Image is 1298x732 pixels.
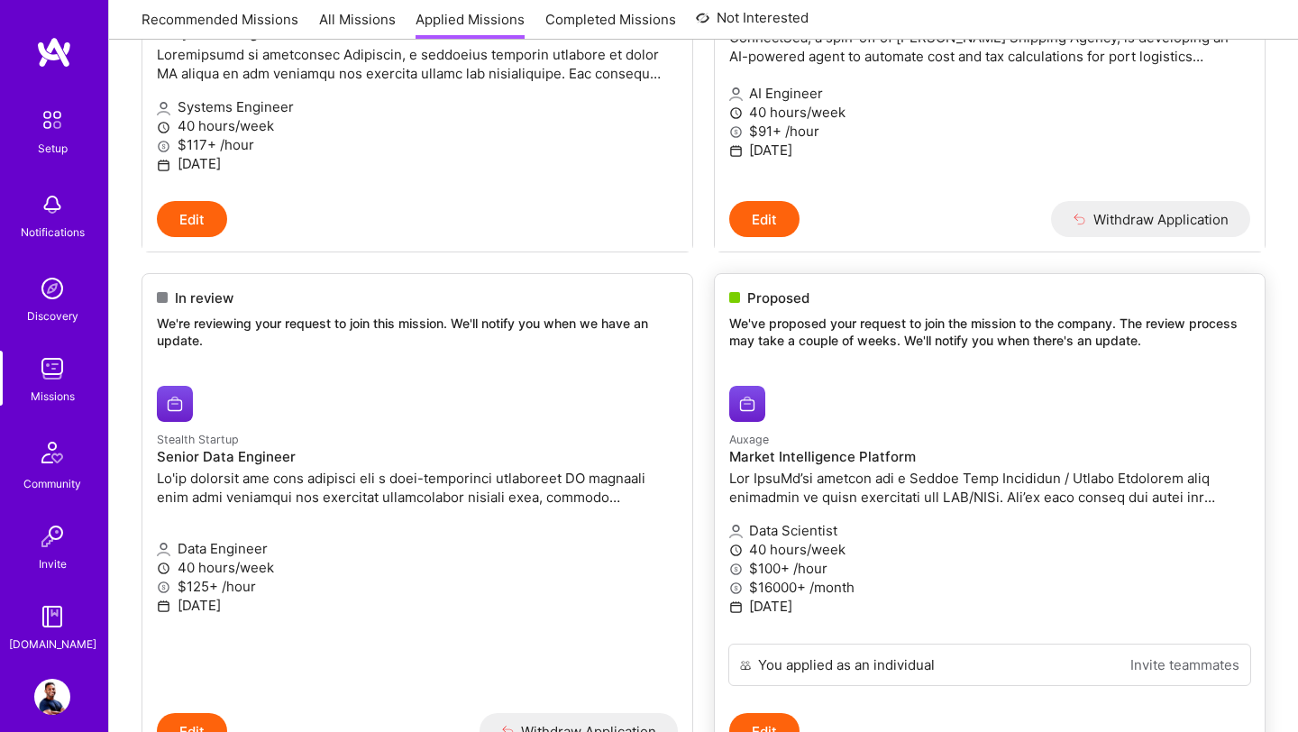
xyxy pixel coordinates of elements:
span: In review [175,288,233,307]
img: guide book [34,599,70,635]
div: Setup [38,139,68,158]
img: Stealth Startup company logo [157,386,193,422]
h4: Senior Data Engineer [157,449,678,465]
div: Discovery [27,307,78,325]
div: Community [23,474,81,493]
p: 40 hours/week [157,116,678,135]
i: icon Calendar [157,599,170,613]
div: Notifications [21,223,85,242]
i: icon Calendar [157,159,170,172]
a: User Avatar [30,679,75,715]
img: User Avatar [34,679,70,715]
p: 40 hours/week [729,103,1250,122]
i: icon MoneyGray [729,581,743,595]
a: Not Interested [696,7,809,40]
p: $16000+ /month [729,578,1250,597]
i: icon MoneyGray [157,581,170,594]
a: All Missions [319,10,396,40]
div: [DOMAIN_NAME] [9,635,96,654]
i: icon Applicant [157,102,170,115]
i: icon Clock [157,121,170,134]
p: AI Engineer [729,84,1250,103]
i: icon Clock [157,562,170,575]
button: Withdraw Application [1051,201,1250,237]
i: icon Applicant [157,543,170,556]
p: Data Scientist [729,521,1250,540]
p: [DATE] [729,597,1250,616]
p: 40 hours/week [157,558,678,577]
p: $100+ /hour [729,559,1250,578]
p: We've proposed your request to join the mission to the company. The review process may take a cou... [729,315,1250,350]
img: setup [33,101,71,139]
img: Invite [34,518,70,554]
p: We're reviewing your request to join this mission. We'll notify you when we have an update. [157,315,678,350]
p: Data Engineer [157,539,678,558]
img: logo [36,36,72,69]
a: Completed Missions [545,10,676,40]
h4: Market Intelligence Platform [729,449,1250,465]
p: 40 hours/week [729,540,1250,559]
img: Community [31,431,74,474]
p: Loremipsumd si ametconsec Adipiscin, e seddoeius temporin utlabore et dolor MA aliqua en adm veni... [157,45,678,83]
small: Auxage [729,433,769,446]
button: Edit [729,201,800,237]
a: Stealth Startup company logoStealth StartupSenior Data EngineerLo'ip dolorsit ame cons adipisci e... [142,371,692,713]
p: [DATE] [157,154,678,173]
p: ConnectSea, a spin-off of [PERSON_NAME] Shipping Agency, is developing an AI-powered agent to aut... [729,28,1250,66]
i: icon Applicant [729,525,743,538]
a: Recommended Missions [142,10,298,40]
div: Invite [39,554,67,573]
i: icon MoneyGray [729,563,743,576]
img: Auxage company logo [729,386,765,422]
div: You applied as an individual [758,655,935,674]
i: icon MoneyGray [157,140,170,153]
p: Lo'ip dolorsit ame cons adipisci eli s doei-temporinci utlaboreet DO magnaali enim admi veniamqui... [157,469,678,507]
p: $117+ /hour [157,135,678,154]
p: Lor IpsuMd’si ametcon adi e Seddoe Temp Incididun / Utlabo Etdolorem aliq enimadmin ve quisn exer... [729,469,1250,507]
a: Auxage company logoAuxageMarket Intelligence PlatformLor IpsuMd’si ametcon adi e Seddoe Temp Inci... [715,371,1265,644]
i: icon Calendar [729,144,743,158]
p: [DATE] [729,141,1250,160]
a: Applied Missions [416,10,525,40]
img: bell [34,187,70,223]
img: teamwork [34,351,70,387]
div: Missions [31,387,75,406]
p: [DATE] [157,596,678,615]
p: Systems Engineer [157,97,678,116]
button: Edit [157,201,227,237]
span: Proposed [747,288,809,307]
i: icon Clock [729,106,743,120]
i: icon Clock [729,544,743,557]
a: Invite teammates [1130,655,1239,674]
p: $91+ /hour [729,122,1250,141]
p: $125+ /hour [157,577,678,596]
small: Stealth Startup [157,433,239,446]
i: icon Applicant [729,87,743,101]
i: icon Calendar [729,600,743,614]
i: icon MoneyGray [729,125,743,139]
img: discovery [34,270,70,307]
